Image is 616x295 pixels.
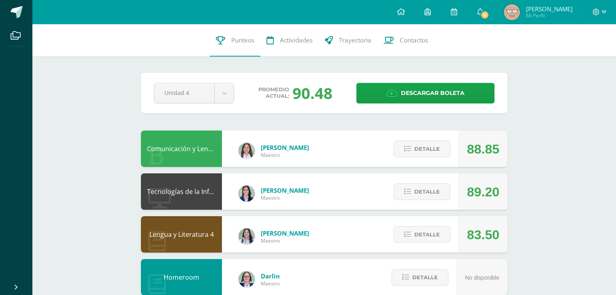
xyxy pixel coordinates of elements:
[526,12,573,19] span: Mi Perfil
[261,194,309,201] span: Maestro
[261,280,280,287] span: Maestro
[414,184,440,199] span: Detalle
[412,270,438,285] span: Detalle
[260,24,319,57] a: Actividades
[377,24,434,57] a: Contactos
[261,229,309,237] span: [PERSON_NAME]
[154,83,234,103] a: Unidad 4
[141,131,222,167] div: Comunicación y Lenguaje L3 Inglés 4
[414,141,440,156] span: Detalle
[164,83,204,102] span: Unidad 4
[467,174,499,210] div: 89.20
[239,143,255,159] img: acecb51a315cac2de2e3deefdb732c9f.png
[467,217,499,253] div: 83.50
[261,143,309,152] span: [PERSON_NAME]
[292,82,333,103] div: 90.48
[504,4,520,20] img: 1d0ca742f2febfec89986c8588b009e1.png
[465,274,499,281] span: No disponible
[258,86,289,99] span: Promedio actual:
[261,152,309,158] span: Maestro
[400,36,428,44] span: Contactos
[392,269,448,286] button: Detalle
[210,24,260,57] a: Punteos
[394,226,450,243] button: Detalle
[480,11,489,19] span: 6
[261,237,309,244] span: Maestro
[394,141,450,157] button: Detalle
[280,36,313,44] span: Actividades
[261,272,280,280] span: Darlin
[356,83,495,103] a: Descargar boleta
[231,36,254,44] span: Punteos
[401,83,465,103] span: Descargar boleta
[339,36,371,44] span: Trayectoria
[239,271,255,287] img: 571966f00f586896050bf2f129d9ef0a.png
[141,216,222,253] div: Lengua y Literatura 4
[319,24,377,57] a: Trayectoria
[467,131,499,167] div: 88.85
[394,183,450,200] button: Detalle
[141,173,222,210] div: Tecnologías de la Información y la Comunicación 4
[261,186,309,194] span: [PERSON_NAME]
[414,227,440,242] span: Detalle
[239,185,255,202] img: 7489ccb779e23ff9f2c3e89c21f82ed0.png
[526,5,573,13] span: [PERSON_NAME]
[239,228,255,244] img: df6a3bad71d85cf97c4a6d1acf904499.png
